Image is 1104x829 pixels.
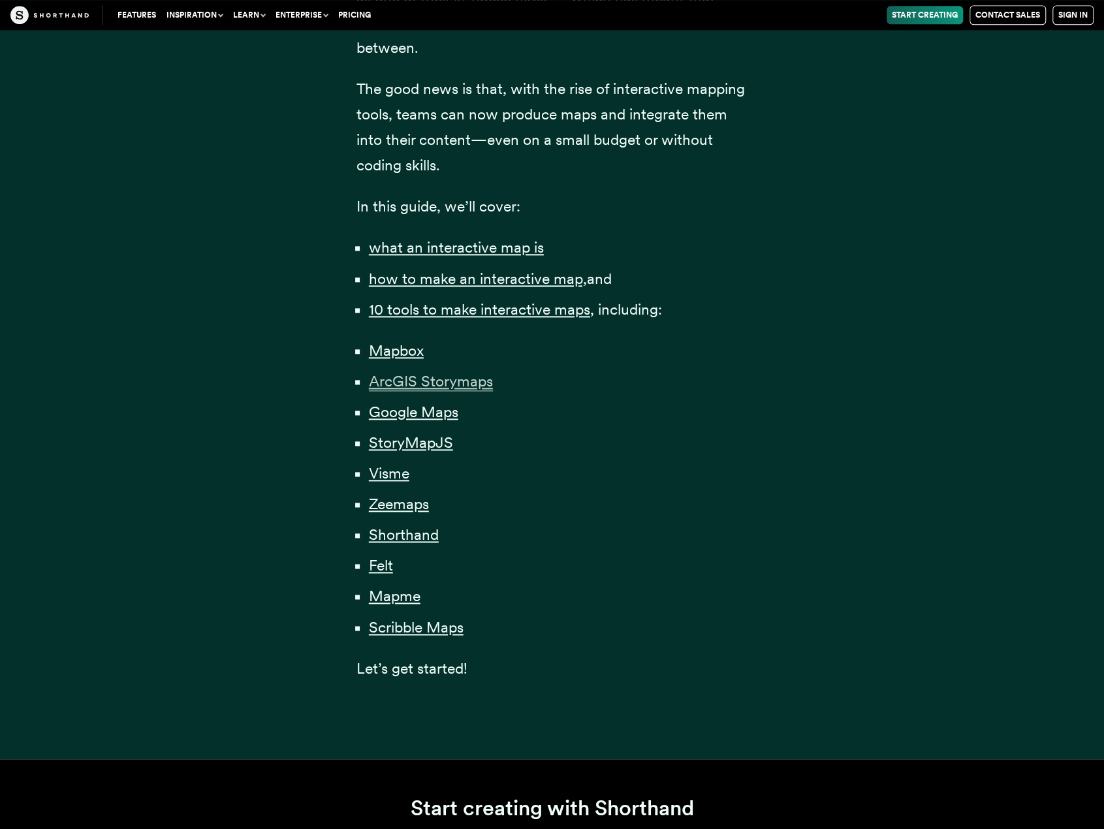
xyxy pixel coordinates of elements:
[369,587,420,605] a: Mapme
[587,270,612,288] span: and
[228,6,270,24] button: Learn
[369,525,439,544] a: Shorthand
[270,6,333,24] button: Enterprise
[112,6,161,24] a: Features
[356,659,467,678] span: Let’s get started!
[369,403,458,421] a: Google Maps
[369,300,590,319] a: 10 tools to make interactive maps
[970,5,1046,25] a: Contact Sales
[369,341,424,360] a: Mapbox
[887,6,963,24] a: Start Creating
[369,495,429,513] a: Zeemaps
[369,464,409,482] a: Visme
[369,372,493,390] a: ArcGIS Storymaps
[590,300,662,319] span: , including:
[161,6,228,24] button: Inspiration
[333,6,376,24] a: Pricing
[1052,5,1094,25] a: Sign in
[369,556,393,574] a: Felt
[411,794,694,820] span: Start creating with Shorthand
[10,6,89,24] img: The Craft
[356,197,520,215] span: In this guide, we’ll cover:
[369,238,544,257] a: what an interactive map is
[369,270,587,288] a: how to make an interactive map,
[369,618,464,636] a: Scribble Maps
[356,80,745,174] span: The good news is that, with the rise of interactive mapping tools, teams can now produce maps and...
[369,433,453,452] a: StoryMapJS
